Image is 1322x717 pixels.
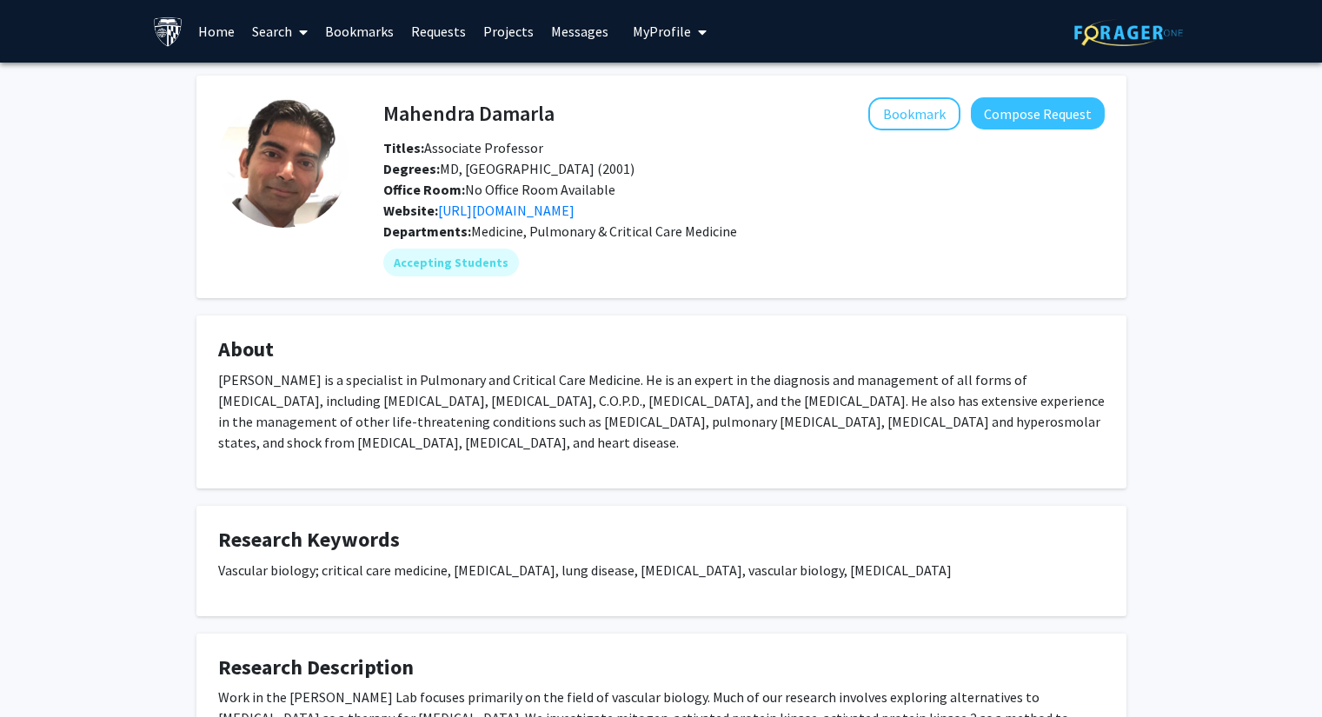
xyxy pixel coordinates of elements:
a: Home [189,1,243,62]
span: No Office Room Available [383,181,615,198]
h4: Research Keywords [218,528,1105,553]
span: MD, [GEOGRAPHIC_DATA] (2001) [383,160,634,177]
span: My Profile [633,23,691,40]
a: Messages [542,1,617,62]
a: Projects [475,1,542,62]
b: Departments: [383,222,471,240]
p: Vascular biology; critical care medicine, [MEDICAL_DATA], lung disease, [MEDICAL_DATA], vascular ... [218,560,1105,581]
mat-chip: Accepting Students [383,249,519,276]
b: Titles: [383,139,424,156]
span: Associate Professor [383,139,543,156]
span: Medicine, Pulmonary & Critical Care Medicine [471,222,737,240]
a: Search [243,1,316,62]
p: [PERSON_NAME] is a specialist in Pulmonary and Critical Care Medicine. He is an expert in the dia... [218,369,1105,453]
img: ForagerOne Logo [1074,19,1183,46]
a: Opens in a new tab [438,202,575,219]
img: Profile Picture [218,97,349,228]
b: Office Room: [383,181,465,198]
h4: Mahendra Damarla [383,97,555,129]
h4: Research Description [218,655,1105,680]
img: Johns Hopkins University Logo [153,17,183,47]
button: Add Mahendra Damarla to Bookmarks [868,97,960,130]
b: Degrees: [383,160,440,177]
h4: About [218,337,1105,362]
a: Bookmarks [316,1,402,62]
button: Compose Request to Mahendra Damarla [971,97,1105,129]
iframe: Chat [13,639,74,704]
b: Website: [383,202,438,219]
a: Requests [402,1,475,62]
